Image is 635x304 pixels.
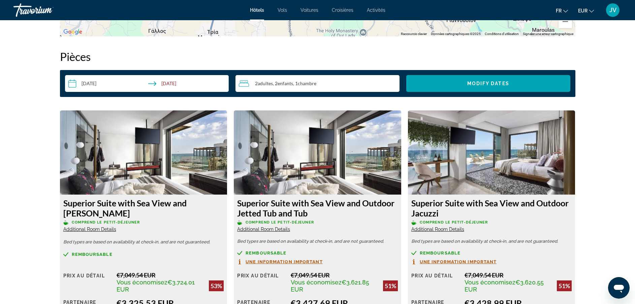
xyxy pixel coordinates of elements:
a: Hôtels [250,7,264,13]
span: Une information important [420,260,497,264]
div: 51% [383,280,398,291]
span: Chambre [298,80,316,86]
span: Une information important [246,260,323,264]
span: Remboursable [72,252,113,257]
div: €7,049.54 EUR [465,271,572,279]
div: 51% [557,280,572,291]
h3: Superior Suite with Sea View and Outdoor Jacuzzi [411,198,572,218]
div: €7,049.54 EUR [291,271,398,279]
span: Additional Room Details [237,227,290,232]
span: EUR [578,8,588,13]
a: Activités [367,7,385,13]
span: €3,724.01 EUR [117,279,195,293]
span: Remboursable [246,251,286,255]
div: Prix au détail [237,271,286,293]
span: Additional Room Details [63,227,116,232]
div: Prix au détail [63,271,112,293]
img: Google [62,28,84,36]
a: Remboursable [411,250,572,256]
span: Vous économisez [117,279,167,286]
span: JV [609,7,616,13]
span: Vous économisez [291,279,342,286]
img: Superior Suite with Sea View and Outdoor Jetted Tub and Tub [234,110,401,195]
a: Conditions d'utilisation (s'ouvre dans un nouvel onglet) [485,32,519,36]
h3: Superior Suite with Sea View and Outdoor Jetted Tub and Tub [237,198,398,218]
p: Bed types are based on availability at check-in, and are not guaranteed. [63,240,224,244]
button: Change currency [578,6,594,15]
span: Modify Dates [467,81,509,86]
span: €3,621.85 EUR [291,279,369,293]
a: Ouvrir cette zone dans Google Maps (dans une nouvelle fenêtre) [62,28,84,36]
span: Vous économisez [465,279,515,286]
h2: Pièces [60,50,575,63]
span: Remboursable [420,251,461,255]
div: Search widget [65,75,570,92]
span: Données cartographiques ©2025 [431,32,481,36]
span: , 1 [293,81,316,86]
button: Travelers: 2 adults, 2 children [235,75,400,92]
img: Superior Suite with Sea View and Outdoor Jacuzzi [408,110,575,195]
button: User Menu [604,3,622,17]
button: Une information important [411,259,497,265]
p: Bed types are based on availability at check-in, and are not guaranteed. [237,239,398,244]
span: Comprend le petit-déjeuner [420,220,488,225]
button: Modify Dates [406,75,570,92]
p: Bed types are based on availability at check-in, and are not guaranteed. [411,239,572,244]
a: Vols [278,7,287,13]
span: Enfants [278,80,293,86]
span: Comprend le petit-déjeuner [246,220,314,225]
img: Superior Suite with Sea View and Jacuzzi [60,110,227,195]
span: Adultes [258,80,273,86]
button: Zoom arrière [559,15,572,28]
a: Remboursable [63,252,224,257]
div: 53% [209,280,224,291]
button: Change language [556,6,568,15]
a: Voitures [300,7,318,13]
span: Comprend le petit-déjeuner [72,220,140,225]
a: Remboursable [237,250,398,256]
a: Signaler une erreur cartographique [523,32,573,36]
span: fr [556,8,562,13]
button: Select check in and out date [65,75,229,92]
a: Travorium [13,1,81,19]
span: 2 [255,81,273,86]
iframe: Bouton de lancement de la fenêtre de messagerie [608,277,630,299]
button: Une information important [237,259,323,265]
div: €7,049.54 EUR [117,271,224,279]
span: Additional Room Details [411,227,464,232]
h3: Superior Suite with Sea View and [PERSON_NAME] [63,198,224,218]
span: €3,620.55 EUR [465,279,544,293]
span: , 2 [273,81,293,86]
button: Raccourcis clavier [401,32,427,36]
div: Prix au détail [411,271,460,293]
a: Croisières [332,7,353,13]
